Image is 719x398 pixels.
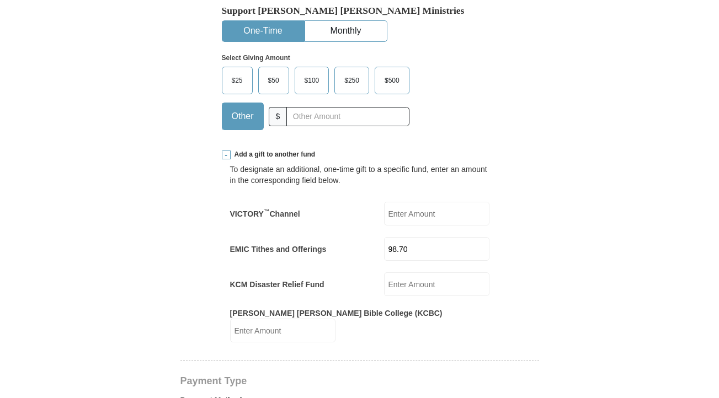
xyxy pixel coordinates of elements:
[222,21,304,41] button: One-Time
[230,244,327,255] label: EMIC Tithes and Offerings
[384,272,489,296] input: Enter Amount
[231,150,316,159] span: Add a gift to another fund
[226,108,259,125] span: Other
[263,72,285,89] span: $50
[264,208,270,214] sup: ™
[384,202,489,225] input: Enter Amount
[180,377,539,385] h4: Payment Type
[339,72,365,89] span: $250
[230,208,300,219] label: VICTORY Channel
[286,107,409,126] input: Other Amount
[230,308,443,319] label: [PERSON_NAME] [PERSON_NAME] Bible College (KCBC)
[222,5,498,17] h5: Support [PERSON_NAME] [PERSON_NAME] Ministries
[226,72,248,89] span: $25
[230,164,489,186] div: To designate an additional, one-time gift to a specific fund, enter an amount in the correspondin...
[305,21,387,41] button: Monthly
[230,279,324,290] label: KCM Disaster Relief Fund
[222,54,290,62] strong: Select Giving Amount
[379,72,405,89] span: $500
[269,107,287,126] span: $
[299,72,325,89] span: $100
[384,237,489,261] input: Enter Amount
[230,319,335,342] input: Enter Amount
